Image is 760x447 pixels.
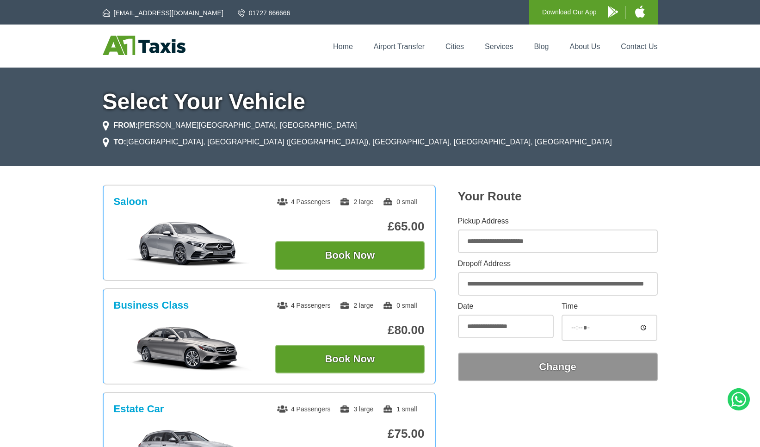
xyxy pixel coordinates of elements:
a: Airport Transfer [374,43,425,50]
strong: TO: [114,138,126,146]
span: 4 Passengers [277,198,331,205]
img: Business Class [118,324,258,371]
img: A1 Taxis St Albans LTD [103,36,185,55]
a: Contact Us [621,43,657,50]
p: £75.00 [275,427,425,441]
a: Cities [445,43,464,50]
p: Download Our App [542,6,597,18]
label: Pickup Address [458,217,658,225]
a: 01727 866666 [238,8,290,18]
a: Services [485,43,513,50]
li: [PERSON_NAME][GEOGRAPHIC_DATA], [GEOGRAPHIC_DATA] [103,120,357,131]
a: [EMAIL_ADDRESS][DOMAIN_NAME] [103,8,223,18]
label: Dropoff Address [458,260,658,267]
span: 4 Passengers [277,405,331,413]
label: Date [458,303,554,310]
span: 0 small [383,198,417,205]
img: A1 Taxis iPhone App [635,6,645,18]
span: 1 small [383,405,417,413]
button: Book Now [275,345,425,373]
p: £65.00 [275,219,425,234]
h3: Estate Car [114,403,164,415]
h3: Business Class [114,299,189,311]
p: £80.00 [275,323,425,337]
span: 2 large [340,302,373,309]
strong: FROM: [114,121,138,129]
a: Blog [534,43,549,50]
li: [GEOGRAPHIC_DATA], [GEOGRAPHIC_DATA] ([GEOGRAPHIC_DATA]), [GEOGRAPHIC_DATA], [GEOGRAPHIC_DATA], [... [103,137,612,148]
h2: Your Route [458,189,658,204]
h1: Select Your Vehicle [103,91,658,113]
label: Time [562,303,657,310]
span: 2 large [340,198,373,205]
span: 0 small [383,302,417,309]
span: 3 large [340,405,373,413]
img: A1 Taxis Android App [608,6,618,18]
button: Book Now [275,241,425,270]
button: Change [458,353,658,381]
h3: Saloon [114,196,148,208]
img: Saloon [118,221,258,267]
a: About Us [570,43,600,50]
a: Home [333,43,353,50]
span: 4 Passengers [277,302,331,309]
